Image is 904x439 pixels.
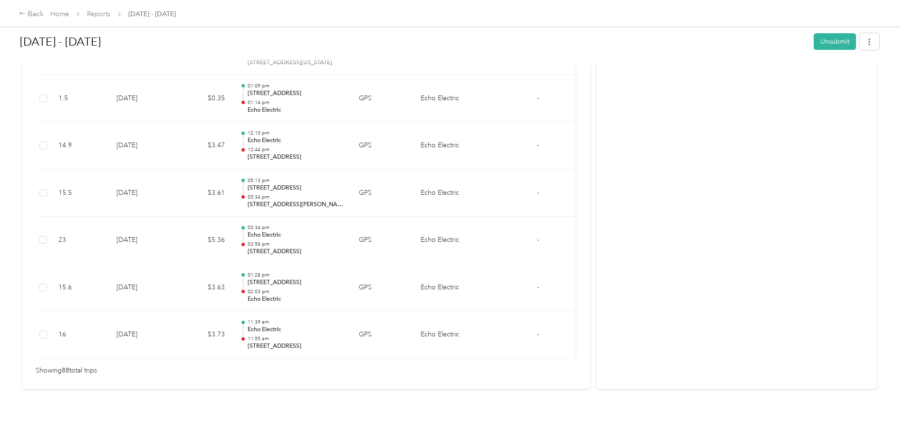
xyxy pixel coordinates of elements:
[175,170,232,217] td: $3.61
[51,264,109,312] td: 15.6
[248,130,344,136] p: 12:10 pm
[351,311,413,359] td: GPS
[87,10,110,18] a: Reports
[20,30,807,53] h1: Sep 1 - 30, 2025
[109,217,175,264] td: [DATE]
[851,386,904,439] iframe: Everlance-gr Chat Button Frame
[128,9,176,19] span: [DATE] - [DATE]
[413,311,484,359] td: Echo Electric
[248,200,344,209] p: [STREET_ADDRESS][PERSON_NAME]
[248,335,344,342] p: 11:55 am
[248,224,344,231] p: 03:34 pm
[51,170,109,217] td: 15.5
[537,236,539,244] span: -
[413,170,484,217] td: Echo Electric
[248,288,344,295] p: 02:03 pm
[248,99,344,106] p: 01:14 pm
[175,75,232,123] td: $0.35
[248,177,344,184] p: 05:13 pm
[109,264,175,312] td: [DATE]
[19,9,44,20] div: Back
[248,231,344,239] p: Echo Electric
[537,141,539,149] span: -
[248,272,344,278] p: 01:28 pm
[109,75,175,123] td: [DATE]
[351,264,413,312] td: GPS
[248,153,344,162] p: [STREET_ADDRESS]
[413,122,484,170] td: Echo Electric
[248,106,344,115] p: Echo Electric
[109,170,175,217] td: [DATE]
[175,217,232,264] td: $5.36
[248,295,344,304] p: Echo Electric
[36,365,97,376] span: Showing 88 total trips
[109,122,175,170] td: [DATE]
[175,311,232,359] td: $3.73
[413,264,484,312] td: Echo Electric
[537,283,539,291] span: -
[248,136,344,145] p: Echo Electric
[175,264,232,312] td: $3.63
[248,89,344,98] p: [STREET_ADDRESS]
[248,342,344,351] p: [STREET_ADDRESS]
[51,217,109,264] td: 23
[814,33,856,50] button: Unsubmit
[351,170,413,217] td: GPS
[50,10,69,18] a: Home
[51,311,109,359] td: 16
[109,311,175,359] td: [DATE]
[537,94,539,102] span: -
[413,217,484,264] td: Echo Electric
[248,248,344,256] p: [STREET_ADDRESS]
[248,319,344,325] p: 11:39 am
[248,325,344,334] p: Echo Electric
[51,122,109,170] td: 14.9
[413,75,484,123] td: Echo Electric
[248,184,344,192] p: [STREET_ADDRESS]
[248,241,344,248] p: 03:58 pm
[537,330,539,338] span: -
[537,189,539,197] span: -
[51,75,109,123] td: 1.5
[351,75,413,123] td: GPS
[248,83,344,89] p: 01:09 pm
[248,194,344,200] p: 05:34 pm
[351,217,413,264] td: GPS
[351,122,413,170] td: GPS
[248,146,344,153] p: 12:44 pm
[248,278,344,287] p: [STREET_ADDRESS]
[175,122,232,170] td: $3.47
